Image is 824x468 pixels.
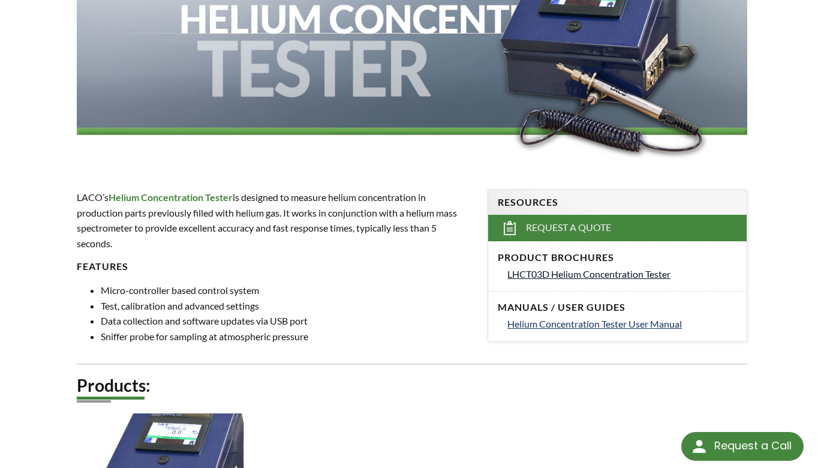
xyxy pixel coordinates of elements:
span: Helium Concentration Tester User Manual [507,318,682,329]
strong: Features [77,260,128,272]
li: Sniffer probe for sampling at atmospheric pressure [101,329,474,344]
span: Request a Quote [526,221,611,234]
h4: Resources [498,196,737,209]
strong: Helium Concentration Tester [109,191,233,203]
a: Helium Concentration Tester User Manual [507,316,737,332]
img: round button [690,437,709,456]
div: Request a Call [681,432,804,461]
h4: Product Brochures [498,251,737,264]
h4: Manuals / User Guides [498,301,737,314]
li: Data collection and software updates via USB port [101,313,474,329]
a: Request a Quote [488,215,747,241]
h2: Products: [77,374,748,397]
a: LHCT03D Helium Concentration Tester [507,266,737,282]
li: Test, calibration and advanced settings [101,298,474,314]
div: Request a Call [714,432,792,460]
p: LACO’s is designed to measure helium concentration in production parts previously filled with hel... [77,190,474,251]
li: Micro-controller based control system [101,283,474,298]
span: LHCT03D Helium Concentration Tester [507,268,670,280]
